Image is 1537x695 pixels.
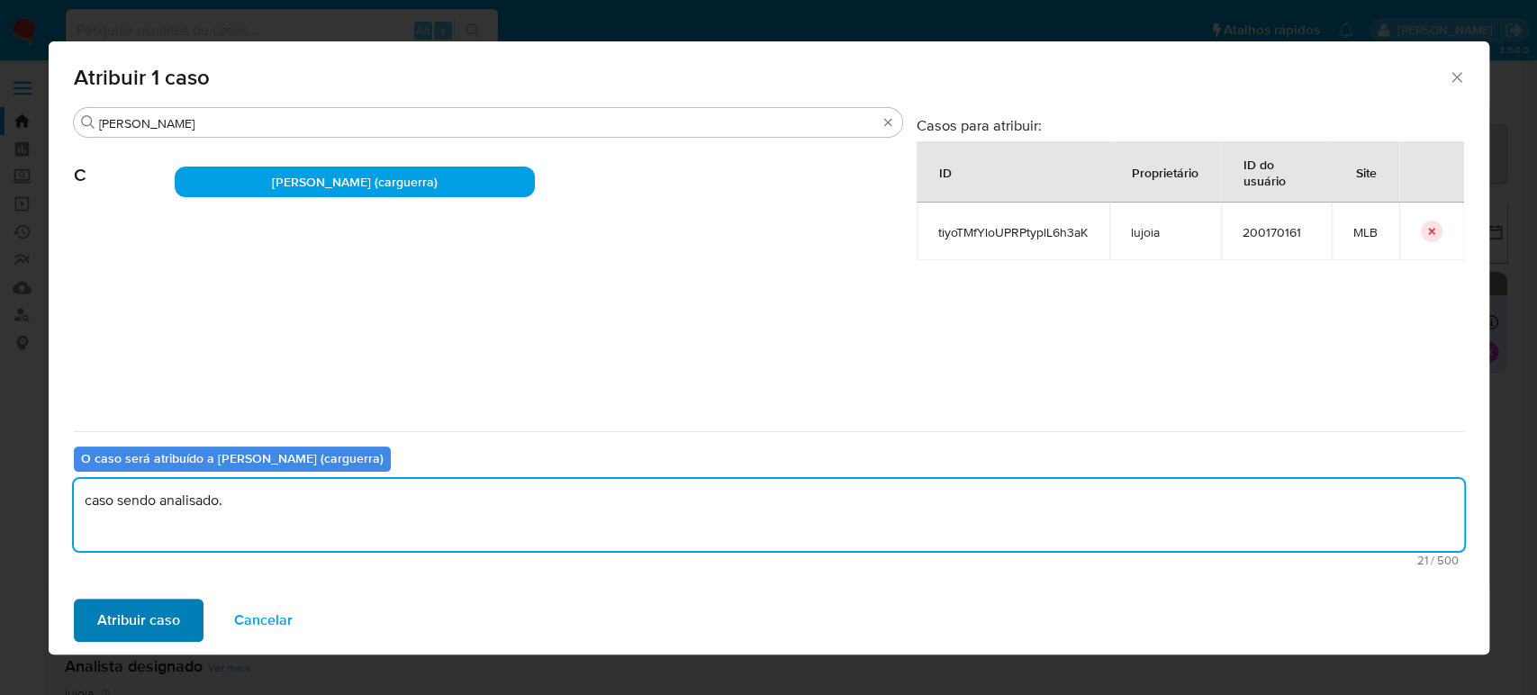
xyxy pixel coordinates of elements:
div: Proprietário [1110,150,1220,194]
div: assign-modal [49,41,1489,654]
button: Fechar a janela [1448,68,1464,85]
span: Atribuir 1 caso [74,67,1449,88]
span: MLB [1353,224,1378,240]
span: tiyoTMfYloUPRPtyplL6h3aK [938,224,1088,240]
button: Cancelar [211,599,316,642]
button: Borrar [881,115,895,130]
button: icon-button [1421,221,1442,242]
span: Máximo 500 caracteres [79,555,1459,566]
input: Analista de pesquisa [99,115,877,131]
span: 200170161 [1243,224,1310,240]
span: Cancelar [234,600,293,640]
span: Atribuir caso [97,600,180,640]
button: Atribuir caso [74,599,203,642]
span: lujoia [1131,224,1199,240]
b: O caso será atribuído a [PERSON_NAME] (carguerra) [81,449,384,467]
h3: Casos para atribuir: [917,116,1464,134]
div: ID do usuário [1222,142,1331,202]
div: Site [1334,150,1398,194]
span: [PERSON_NAME] (carguerra) [272,173,438,191]
button: Buscar [81,115,95,130]
div: [PERSON_NAME] (carguerra) [175,167,535,197]
textarea: caso sendo analisado. [74,479,1464,551]
span: C [74,138,175,186]
div: ID [918,150,973,194]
